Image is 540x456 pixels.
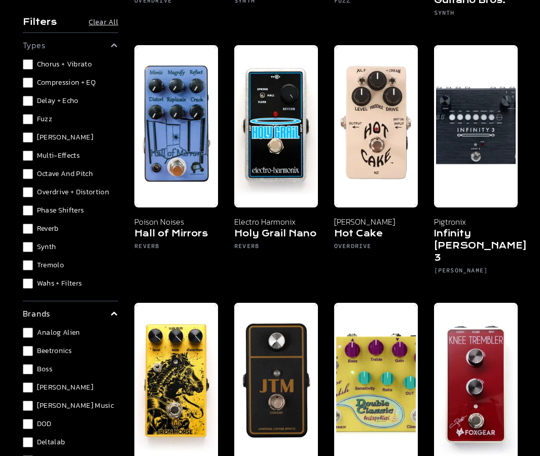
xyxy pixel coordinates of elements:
p: brands [23,307,51,320]
h6: [PERSON_NAME] [434,266,518,278]
span: Overdrive + Distortion [37,187,110,197]
input: Fuzz [23,114,33,124]
p: Poison Noises [134,216,218,228]
summary: brands [23,307,119,320]
h5: Infinity [PERSON_NAME] 3 [434,228,518,266]
h6: Reverb [234,242,318,254]
input: Wahs + Filters [23,278,33,289]
img: Electro-Harmonix Holy Grail Nano [234,45,318,207]
a: Poison Noises Hall of Mirrors Top View Poison Noises Hall of Mirrors Reverb [134,45,218,287]
span: DOD [37,419,52,429]
summary: types [23,39,119,51]
span: Chorus + Vibrato [37,59,92,69]
input: Phase Shifters [23,205,33,216]
input: Reverb [23,224,33,234]
input: [PERSON_NAME] [23,132,33,143]
input: Deltalab [23,437,33,447]
h5: Hot Cake [334,228,418,242]
span: Compression + EQ [37,78,96,88]
input: Octave and Pitch [23,169,33,179]
span: Fuzz [37,114,52,124]
a: Electro-Harmonix Holy Grail Nano Electro Harmonix Holy Grail Nano Reverb [234,45,318,287]
span: [PERSON_NAME] [37,132,94,143]
img: Poison Noises Hall of Mirrors Top View [134,45,218,207]
p: [PERSON_NAME] [334,216,418,228]
span: Beetronics [37,346,72,356]
input: Overdrive + Distortion [23,187,33,197]
span: Boss [37,364,52,374]
input: Synth [23,242,33,252]
p: types [23,39,46,51]
h6: Overdrive [334,242,418,254]
span: Tremolo [37,260,64,270]
input: [PERSON_NAME] Music [23,401,33,411]
h6: Reverb [134,242,218,254]
img: Crowther Hot Cake [334,45,418,207]
span: Phase Shifters [37,205,84,216]
input: Boss [23,364,33,374]
button: Clear All [89,17,118,27]
input: DOD [23,419,33,429]
span: Multi-Effects [37,151,80,161]
span: [PERSON_NAME] Music [37,401,114,411]
h5: Hall of Mirrors [134,228,218,242]
input: [PERSON_NAME] [23,382,33,393]
span: Wahs + Filters [37,278,82,289]
a: Pigtronix Infinity Looper 3 Pigtronix Infinity [PERSON_NAME] 3 [PERSON_NAME] [434,45,518,287]
input: Delay + Echo [23,96,33,106]
input: Tremolo [23,260,33,270]
p: Pigtronix [434,216,518,228]
span: Octave and Pitch [37,169,93,179]
span: Analog Alien [37,328,80,338]
img: Pigtronix Infinity Looper 3 [434,45,518,207]
input: Compression + EQ [23,78,33,88]
span: Deltalab [37,437,65,447]
a: Crowther Hot Cake [PERSON_NAME] Hot Cake Overdrive [334,45,418,287]
p: Electro Harmonix [234,216,318,228]
input: Analog Alien [23,328,33,338]
input: Chorus + Vibrato [23,59,33,69]
span: Delay + Echo [37,96,79,106]
span: Synth [37,242,56,252]
h6: Synth [434,9,518,21]
input: Beetronics [23,346,33,356]
span: [PERSON_NAME] [37,382,94,393]
span: Reverb [37,224,59,234]
h5: Holy Grail Nano [234,228,318,242]
input: Multi-Effects [23,151,33,161]
h4: Filters [23,16,57,28]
